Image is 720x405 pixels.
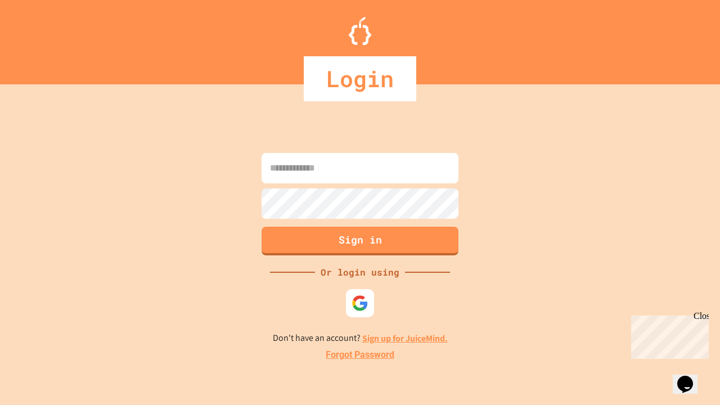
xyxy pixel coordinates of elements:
button: Sign in [262,227,458,255]
div: Or login using [315,265,405,279]
a: Forgot Password [326,348,394,362]
iframe: chat widget [673,360,709,394]
a: Sign up for JuiceMind. [362,332,448,344]
iframe: chat widget [627,311,709,359]
p: Don't have an account? [273,331,448,345]
div: Chat with us now!Close [4,4,78,71]
img: Logo.svg [349,17,371,45]
div: Login [304,56,416,101]
img: google-icon.svg [352,295,368,312]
